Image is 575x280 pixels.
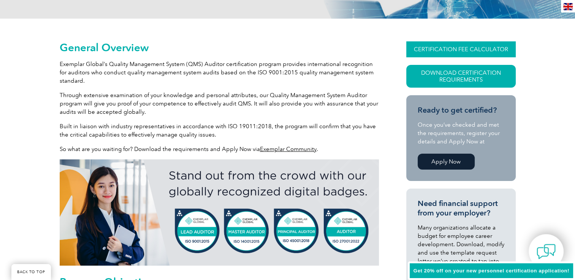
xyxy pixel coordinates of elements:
a: BACK TO TOP [11,264,51,280]
span: Get 20% off on your new personnel certification application! [413,268,569,274]
p: Once you’ve checked and met the requirements, register your details and Apply Now at [418,121,504,146]
a: Apply Now [418,154,475,170]
a: Download Certification Requirements [406,65,516,88]
h3: Ready to get certified? [418,105,504,115]
a: Exemplar Community [260,146,317,153]
p: Through extensive examination of your knowledge and personal attributes, our Quality Management S... [60,91,379,116]
img: en [563,3,573,10]
p: Built in liaison with industry representatives in accordance with ISO 19011:2018, the program wil... [60,122,379,139]
h2: General Overview [60,41,379,53]
img: contact-chat.png [537,242,556,261]
p: Many organizations allocate a budget for employee career development. Download, modify and use th... [418,223,504,274]
p: Exemplar Global’s Quality Management System (QMS) Auditor certification program provides internat... [60,60,379,85]
h3: Need financial support from your employer? [418,199,504,218]
p: So what are you waiting for? Download the requirements and Apply Now via . [60,145,379,153]
img: badges [60,159,379,266]
a: CERTIFICATION FEE CALCULATOR [406,41,516,57]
